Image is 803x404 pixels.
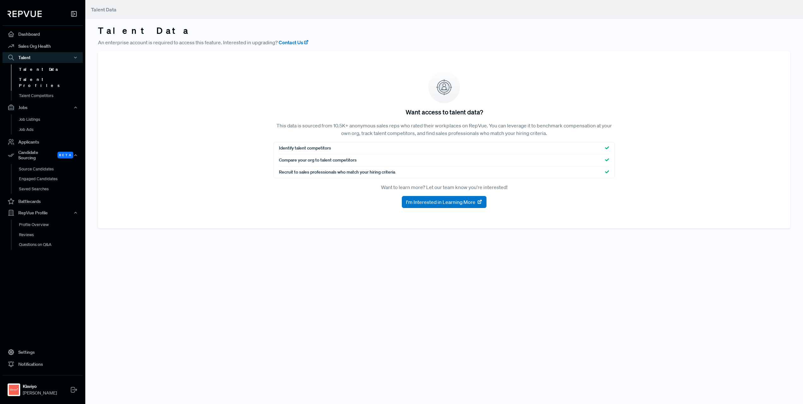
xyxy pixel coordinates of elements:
button: Talent [3,52,83,63]
span: Compare your org to talent competitors [279,157,357,163]
a: Reviews [11,230,91,240]
a: Engaged Candidates [11,174,91,184]
h3: Talent Data [98,25,790,36]
a: Saved Searches [11,184,91,194]
span: [PERSON_NAME] [23,390,57,396]
a: Settings [3,346,83,358]
a: Dashboard [3,28,83,40]
a: Talent Data [11,64,91,75]
strong: Klaviyo [23,383,57,390]
button: Candidate Sourcing Beta [3,148,83,162]
a: Contact Us [279,39,309,46]
a: Job Ads [11,125,91,135]
h5: Want access to talent data? [406,108,483,116]
span: Talent Data [91,6,117,13]
a: KlaviyoKlaviyo[PERSON_NAME] [3,375,83,399]
a: Profile Overview [11,220,91,230]
a: Job Listings [11,114,91,125]
span: I'm Interested in Learning More [406,198,475,206]
p: Want to learn more? Let our team know you're interested! [274,183,615,191]
a: Talent Competitors [11,91,91,101]
a: Source Candidates [11,164,91,174]
span: Identify talent competitors [279,145,331,151]
img: Klaviyo [9,385,19,395]
button: RepVue Profile [3,207,83,218]
div: Candidate Sourcing [3,148,83,162]
span: Recruit to sales professionals who match your hiring criteria [279,169,395,175]
button: I'm Interested in Learning More [402,196,486,208]
a: Notifications [3,358,83,370]
button: Jobs [3,102,83,113]
a: Battlecards [3,195,83,207]
a: Sales Org Health [3,40,83,52]
span: Beta [57,152,73,158]
a: Talent Profiles [11,75,91,91]
a: Questions on Q&A [11,240,91,250]
p: This data is sourced from 10.5K+ anonymous sales reps who rated their workplaces on RepVue. You c... [274,122,615,137]
p: An enterprise account is required to access this feature. Interested in upgrading? [98,39,790,46]
a: Applicants [3,136,83,148]
img: RepVue [8,11,42,17]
